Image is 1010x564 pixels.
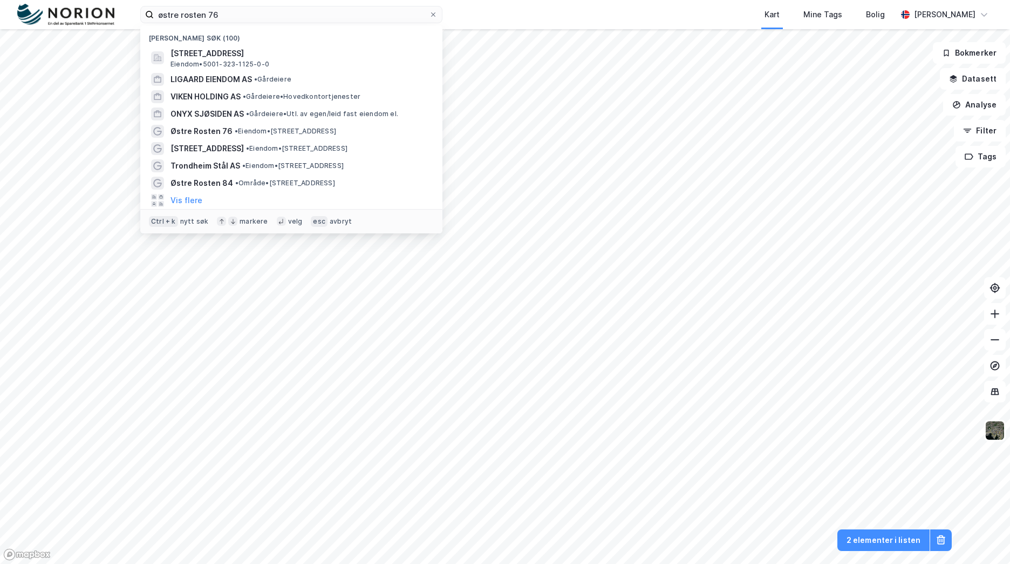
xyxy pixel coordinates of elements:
span: • [246,144,249,152]
button: 2 elementer i listen [837,529,930,551]
span: Eiendom • [STREET_ADDRESS] [246,144,347,153]
div: Kontrollprogram for chat [956,512,1010,564]
div: esc [311,216,327,227]
div: Mine Tags [803,8,842,21]
span: [STREET_ADDRESS] [170,142,244,155]
span: Eiendom • 5001-323-1125-0-0 [170,60,269,69]
a: Mapbox homepage [3,548,51,561]
span: • [254,75,257,83]
span: Gårdeiere • Hovedkontortjenester [243,92,360,101]
div: [PERSON_NAME] [914,8,975,21]
div: velg [288,217,303,226]
span: Trondheim Stål AS [170,159,240,172]
button: Bokmerker [933,42,1006,64]
span: ONYX SJØSIDEN AS [170,108,244,120]
span: [STREET_ADDRESS] [170,47,429,60]
span: Østre Rosten 76 [170,125,233,138]
button: Analyse [943,94,1006,116]
span: • [242,162,245,170]
div: Kart [765,8,780,21]
span: • [246,110,249,118]
span: LIGAARD EIENDOM AS [170,73,252,86]
button: Datasett [940,68,1006,90]
span: VIKEN HOLDING AS [170,90,241,103]
div: Bolig [866,8,885,21]
span: Område • [STREET_ADDRESS] [235,179,335,187]
span: Østre Rosten 84 [170,177,233,190]
span: Eiendom • [STREET_ADDRESS] [242,162,344,170]
span: • [235,179,238,187]
div: [PERSON_NAME] søk (100) [140,25,442,45]
span: Gårdeiere • Utl. av egen/leid fast eiendom el. [246,110,398,118]
div: nytt søk [180,217,209,226]
span: • [235,127,238,135]
button: Filter [954,120,1006,142]
div: Ctrl + k [149,216,178,227]
span: • [243,92,246,100]
div: avbryt [330,217,352,226]
span: Gårdeiere [254,75,291,84]
button: Tags [956,146,1006,167]
button: Vis flere [170,194,202,207]
div: markere [240,217,268,226]
img: norion-logo.80e7a08dc31c2e691866.png [17,4,114,26]
iframe: Chat Widget [956,512,1010,564]
img: 9k= [985,420,1005,441]
span: Eiendom • [STREET_ADDRESS] [235,127,336,136]
input: Søk på adresse, matrikkel, gårdeiere, leietakere eller personer [154,6,429,23]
